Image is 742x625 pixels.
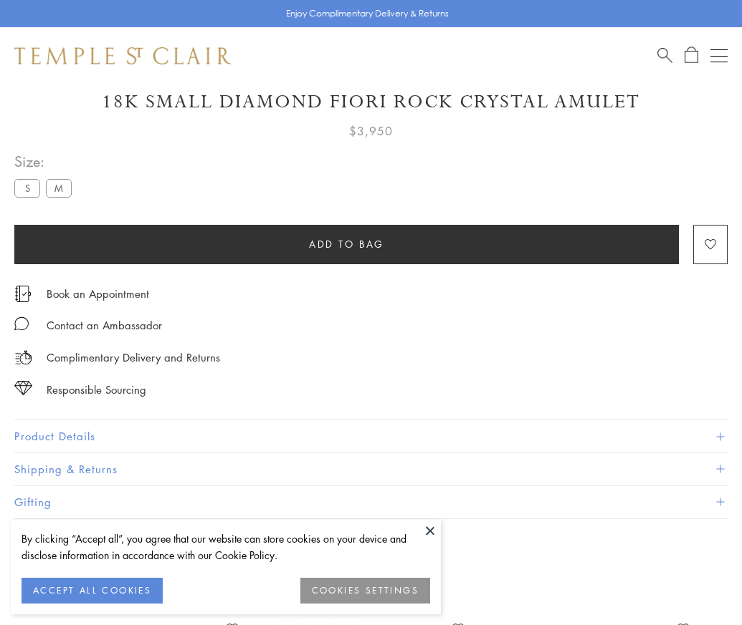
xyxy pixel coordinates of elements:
span: Size: [14,150,77,173]
button: COOKIES SETTINGS [300,578,430,604]
span: $3,950 [349,122,393,140]
button: Gifting [14,486,728,518]
button: Product Details [14,420,728,452]
img: icon_delivery.svg [14,349,32,367]
img: icon_sourcing.svg [14,381,32,395]
img: MessageIcon-01_2.svg [14,316,29,331]
button: Add to bag [14,225,679,264]
a: Book an Appointment [47,286,149,301]
h1: 18K Small Diamond Fiori Rock Crystal Amulet [14,89,728,115]
p: Complimentary Delivery and Returns [47,349,220,367]
label: S [14,179,40,197]
p: Enjoy Complimentary Delivery & Returns [286,6,449,21]
button: Open navigation [710,47,728,64]
button: Shipping & Returns [14,453,728,485]
img: Temple St. Clair [14,47,231,64]
span: Add to bag [309,236,384,252]
button: ACCEPT ALL COOKIES [22,578,163,604]
img: icon_appointment.svg [14,286,32,302]
label: M [46,179,72,197]
a: Search [657,47,672,64]
div: Responsible Sourcing [47,381,146,399]
div: Contact an Ambassador [47,316,162,334]
div: By clicking “Accept all”, you agree that our website can store cookies on your device and disclos... [22,530,430,563]
a: Open Shopping Bag [685,47,698,64]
